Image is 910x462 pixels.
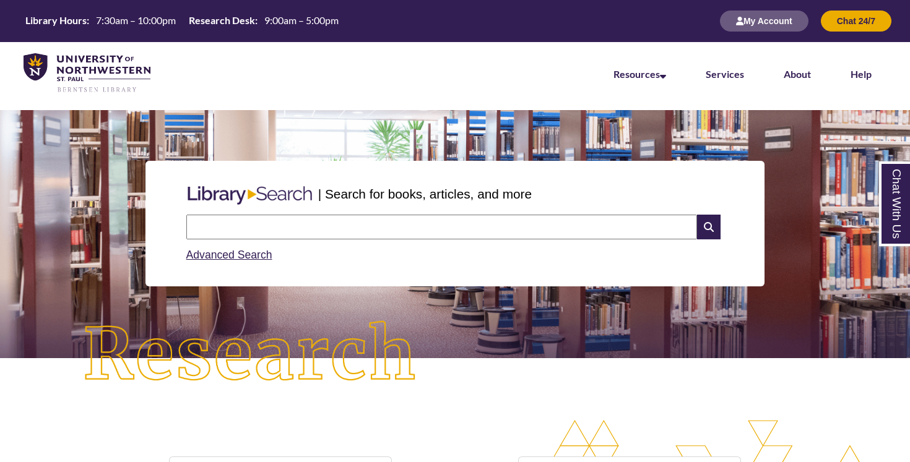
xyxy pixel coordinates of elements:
[697,215,721,239] i: Search
[613,68,666,80] a: Resources
[184,14,259,27] th: Research Desk:
[20,14,344,28] a: Hours Today
[851,68,872,80] a: Help
[784,68,811,80] a: About
[46,284,456,426] img: Research
[720,15,808,26] a: My Account
[181,181,318,210] img: Libary Search
[20,14,344,27] table: Hours Today
[20,14,91,27] th: Library Hours:
[24,53,150,93] img: UNWSP Library Logo
[186,249,272,261] a: Advanced Search
[264,14,339,26] span: 9:00am – 5:00pm
[706,68,744,80] a: Services
[318,184,532,203] p: | Search for books, articles, and more
[821,11,891,32] button: Chat 24/7
[96,14,176,26] span: 7:30am – 10:00pm
[821,15,891,26] a: Chat 24/7
[720,11,808,32] button: My Account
